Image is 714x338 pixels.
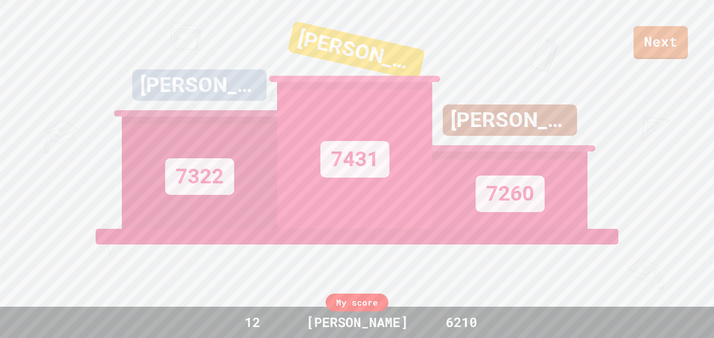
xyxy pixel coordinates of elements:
[634,26,688,59] a: Next
[296,312,419,332] div: [PERSON_NAME]
[287,21,425,81] div: [PERSON_NAME]
[165,158,234,195] div: 7322
[443,104,577,136] div: [PERSON_NAME] AND [PERSON_NAME]
[213,312,292,332] div: 12
[326,294,388,311] div: My score
[422,312,501,332] div: 6210
[320,141,389,178] div: 7431
[132,69,267,101] div: [PERSON_NAME] AND [PERSON_NAME]
[476,176,545,212] div: 7260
